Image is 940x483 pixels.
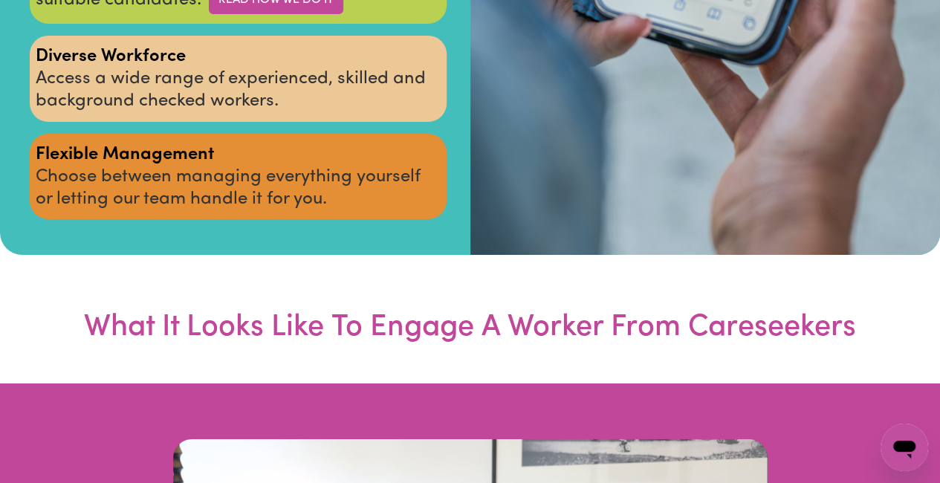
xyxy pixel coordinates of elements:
strong: Diverse Workforce [36,48,186,65]
iframe: Button to launch messaging window [881,424,928,471]
span: Choose between managing everything yourself or letting our team handle it for you. [36,146,420,208]
span: Access a wide range of experienced, skilled and background checked workers. [36,48,426,110]
strong: Flexible Management [36,146,214,163]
